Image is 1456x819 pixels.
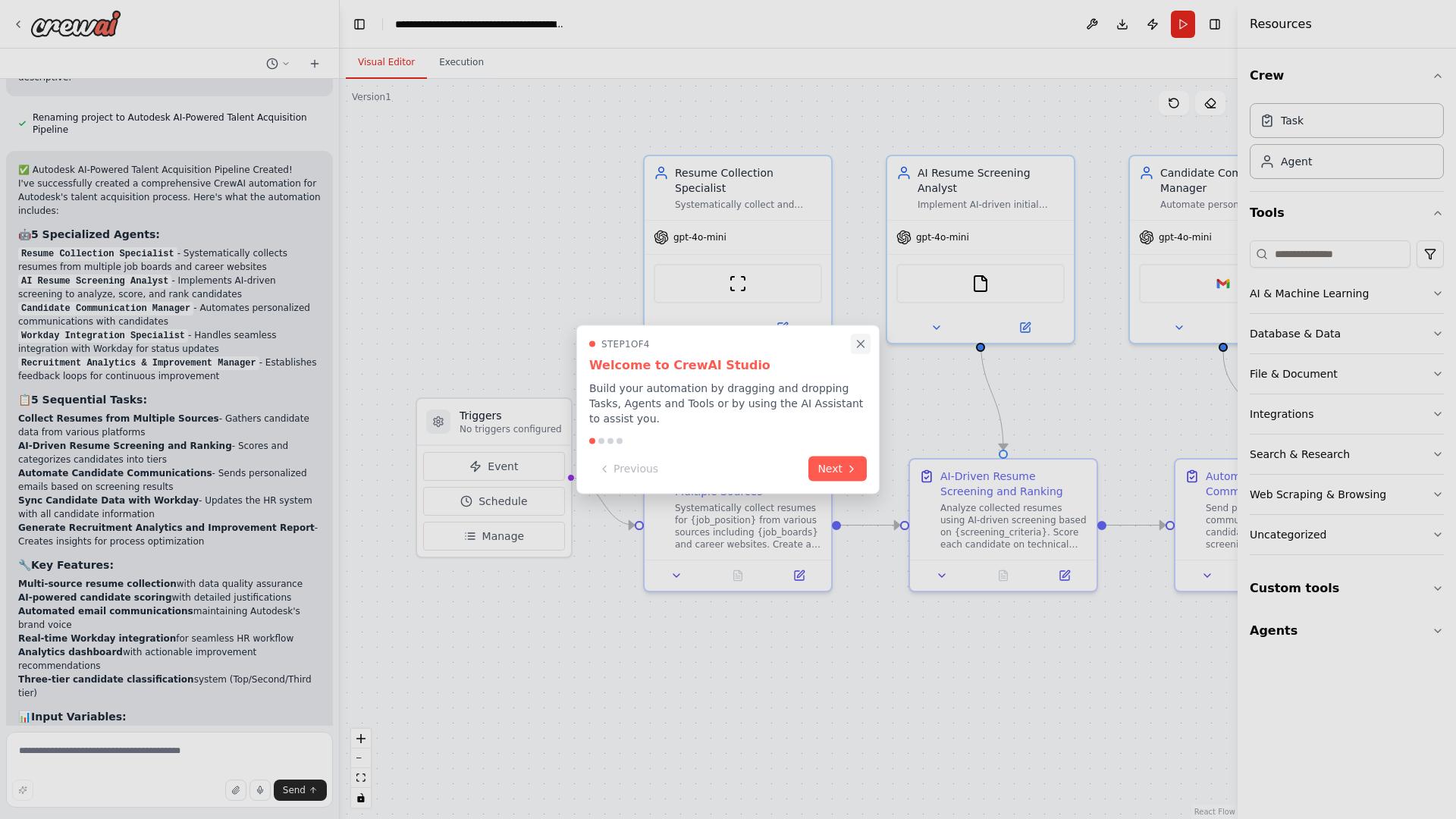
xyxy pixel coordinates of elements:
p: Build your automation by dragging and dropping Tasks, Agents and Tools or by using the AI Assista... [589,381,867,426]
button: Next [808,457,867,482]
button: Hide left sidebar [349,14,370,35]
button: Close walkthrough [851,334,871,353]
span: Step 1 of 4 [601,338,650,350]
h3: Welcome to CrewAI Studio [589,356,867,375]
button: Previous [589,457,667,482]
